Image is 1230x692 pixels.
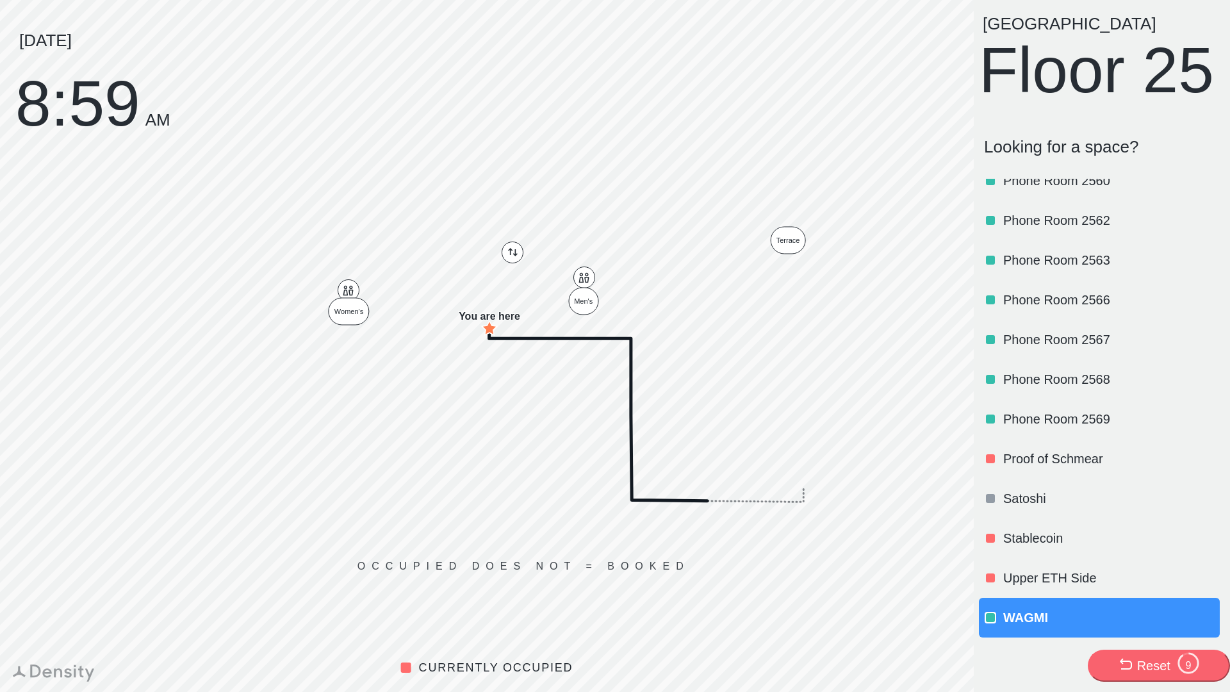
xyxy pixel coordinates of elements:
[1003,251,1217,269] p: Phone Room 2563
[1003,331,1217,349] p: Phone Room 2567
[1003,569,1217,587] p: Upper ETH Side
[1177,660,1200,671] div: 9
[1003,291,1217,309] p: Phone Room 2566
[1137,657,1170,675] div: Reset
[984,137,1220,157] p: Looking for a space?
[1003,211,1217,229] p: Phone Room 2562
[1003,529,1217,547] p: Stablecoin
[1088,650,1230,682] button: Reset9
[1003,410,1217,428] p: Phone Room 2569
[1003,609,1217,627] p: WAGMI
[1003,172,1217,190] p: Phone Room 2560
[1003,370,1217,388] p: Phone Room 2568
[1003,450,1217,468] p: Proof of Schmear
[1003,490,1217,507] p: Satoshi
